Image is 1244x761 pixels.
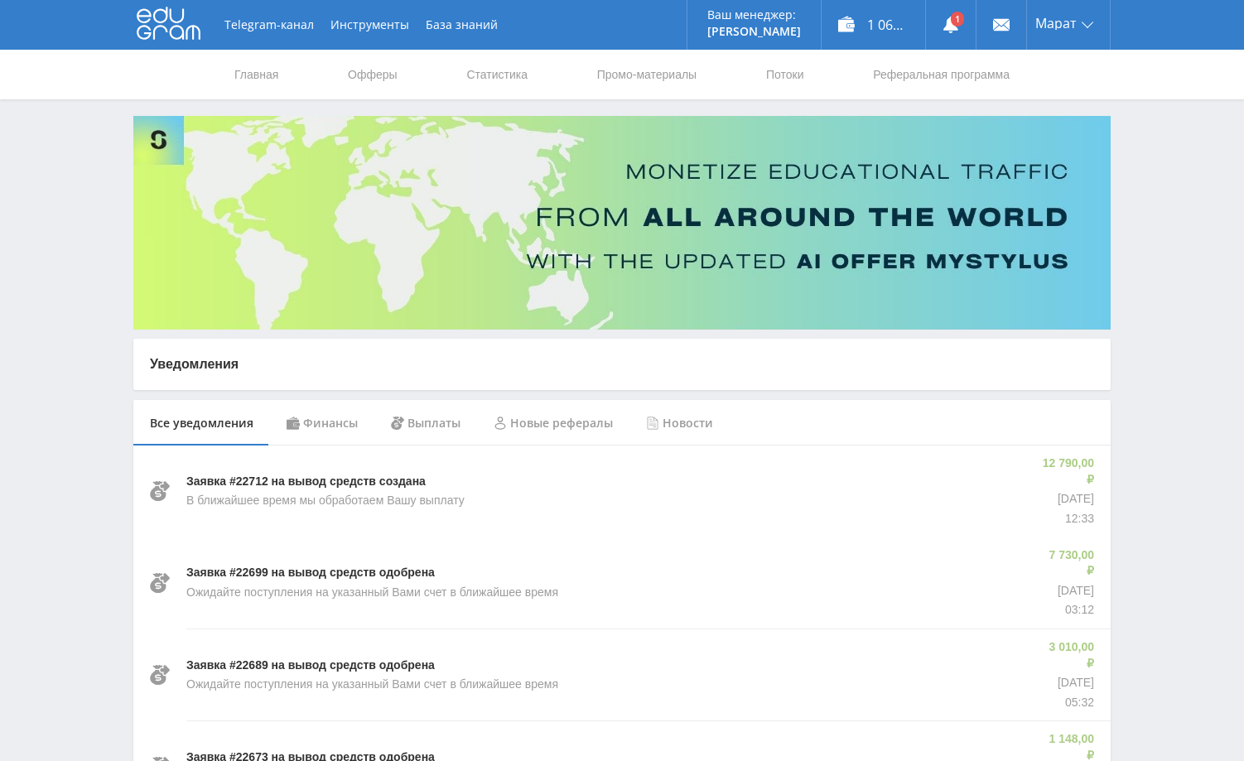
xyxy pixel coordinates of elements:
p: 03:12 [1046,602,1094,619]
p: [PERSON_NAME] [707,25,801,38]
a: Статистика [465,50,529,99]
a: Потоки [764,50,806,99]
p: Заявка #22712 на вывод средств создана [186,474,426,490]
p: 3 010,00 ₽ [1046,639,1094,672]
p: [DATE] [1046,583,1094,600]
div: Выплаты [374,400,477,446]
p: Ожидайте поступления на указанный Вами счет в ближайшее время [186,677,558,693]
p: 12:33 [1041,511,1094,527]
div: Новости [629,400,730,446]
a: Промо-материалы [595,50,698,99]
p: Уведомления [150,355,1094,373]
p: В ближайшее время мы обработаем Вашу выплату [186,493,465,509]
p: [DATE] [1041,491,1094,508]
p: Заявка #22689 на вывод средств одобрена [186,657,435,674]
a: Офферы [346,50,399,99]
div: Финансы [270,400,374,446]
a: Главная [233,50,280,99]
p: Ваш менеджер: [707,8,801,22]
span: Марат [1035,17,1077,30]
p: Заявка #22699 на вывод средств одобрена [186,565,435,581]
div: Все уведомления [133,400,270,446]
p: 05:32 [1046,695,1094,711]
p: 7 730,00 ₽ [1046,547,1094,580]
p: [DATE] [1046,675,1094,691]
p: Ожидайте поступления на указанный Вами счет в ближайшее время [186,585,558,601]
img: Banner [133,116,1111,330]
div: Новые рефералы [477,400,629,446]
p: 12 790,00 ₽ [1041,455,1094,488]
a: Реферальная программа [871,50,1011,99]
